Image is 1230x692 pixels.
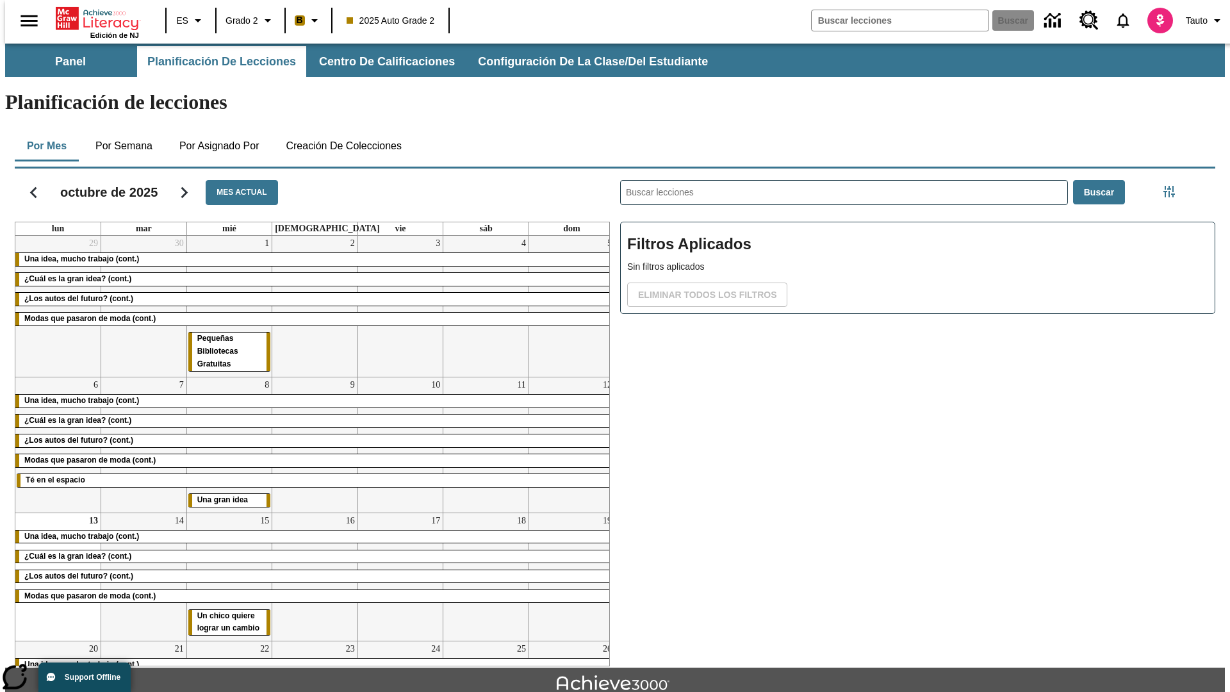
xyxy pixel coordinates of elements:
[26,475,85,484] span: Té en el espacio
[90,31,139,39] span: Edición de NJ
[468,46,718,77] button: Configuración de la clase/del estudiante
[15,273,614,286] div: ¿Cuál es la gran idea? (cont.)
[86,236,101,251] a: 29 de septiembre de 2025
[15,659,614,671] div: Una idea, mucho trabajo (cont.)
[91,377,101,393] a: 6 de octubre de 2025
[529,377,614,513] td: 12 de octubre de 2025
[392,222,408,235] a: viernes
[1147,8,1173,33] img: avatar image
[176,14,188,28] span: ES
[290,9,327,32] button: Boost El color de la clase es anaranjado claro. Cambiar el color de la clase.
[177,377,186,393] a: 7 de octubre de 2025
[429,377,443,393] a: 10 de octubre de 2025
[56,6,139,31] a: Portada
[1156,179,1182,204] button: Menú lateral de filtros
[65,673,120,682] span: Support Offline
[443,236,529,377] td: 4 de octubre de 2025
[357,377,443,513] td: 10 de octubre de 2025
[1140,4,1181,37] button: Escoja un nuevo avatar
[101,236,187,377] td: 30 de septiembre de 2025
[357,513,443,641] td: 17 de octubre de 2025
[101,513,187,641] td: 14 de octubre de 2025
[186,513,272,641] td: 15 de octubre de 2025
[188,333,271,371] div: Pequeñas Bibliotecas Gratuitas
[429,513,443,529] a: 17 de octubre de 2025
[86,641,101,657] a: 20 de octubre de 2025
[24,274,131,283] span: ¿Cuál es la gran idea? (cont.)
[1037,3,1072,38] a: Centro de información
[297,12,303,28] span: B
[133,222,154,235] a: martes
[15,377,101,513] td: 6 de octubre de 2025
[433,236,443,251] a: 3 de octubre de 2025
[24,436,133,445] span: ¿Los autos del futuro? (cont.)
[343,641,357,657] a: 23 de octubre de 2025
[49,222,67,235] a: lunes
[15,570,614,583] div: ¿Los autos del futuro? (cont.)
[272,222,382,235] a: jueves
[272,377,358,513] td: 9 de octubre de 2025
[262,236,272,251] a: 1 de octubre de 2025
[24,660,139,669] span: Una idea, mucho trabajo (cont.)
[24,532,139,541] span: Una idea, mucho trabajo (cont.)
[443,377,529,513] td: 11 de octubre de 2025
[38,663,131,692] button: Support Offline
[15,131,79,161] button: Por mes
[600,377,614,393] a: 12 de octubre de 2025
[55,54,86,69] span: Panel
[812,10,988,31] input: Buscar campo
[24,416,131,425] span: ¿Cuál es la gran idea? (cont.)
[627,229,1208,260] h2: Filtros Aplicados
[15,395,614,408] div: Una idea, mucho trabajo (cont.)
[24,314,156,323] span: Modas que pasaron de moda (cont.)
[10,2,48,40] button: Abrir el menú lateral
[24,396,139,405] span: Una idea, mucho trabajo (cont.)
[137,46,306,77] button: Planificación de lecciones
[186,236,272,377] td: 1 de octubre de 2025
[262,377,272,393] a: 8 de octubre de 2025
[478,54,708,69] span: Configuración de la clase/del estudiante
[610,163,1215,666] div: Buscar
[600,513,614,529] a: 19 de octubre de 2025
[172,513,186,529] a: 14 de octubre de 2025
[15,550,614,563] div: ¿Cuál es la gran idea? (cont.)
[561,222,582,235] a: domingo
[357,236,443,377] td: 3 de octubre de 2025
[24,254,139,263] span: Una idea, mucho trabajo (cont.)
[15,531,614,543] div: Una idea, mucho trabajo (cont.)
[172,236,186,251] a: 30 de septiembre de 2025
[15,454,614,467] div: Modas que pasaron de moda (cont.)
[60,185,158,200] h2: octubre de 2025
[24,552,131,561] span: ¿Cuál es la gran idea? (cont.)
[429,641,443,657] a: 24 de octubre de 2025
[15,434,614,447] div: ¿Los autos del futuro? (cont.)
[5,90,1225,114] h1: Planificación de lecciones
[85,131,163,161] button: Por semana
[147,54,296,69] span: Planificación de lecciones
[1072,3,1106,38] a: Centro de recursos, Se abrirá en una pestaña nueva.
[15,590,614,603] div: Modas que pasaron de moda (cont.)
[6,46,135,77] button: Panel
[172,641,186,657] a: 21 de octubre de 2025
[186,377,272,513] td: 8 de octubre de 2025
[443,513,529,641] td: 18 de octubre de 2025
[1186,14,1208,28] span: Tauto
[168,176,201,209] button: Seguir
[519,236,529,251] a: 4 de octubre de 2025
[529,513,614,641] td: 19 de octubre de 2025
[275,131,412,161] button: Creación de colecciones
[206,180,277,205] button: Mes actual
[197,611,259,633] span: Un chico quiere lograr un cambio
[258,513,272,529] a: 15 de octubre de 2025
[1181,9,1230,32] button: Perfil/Configuración
[514,513,529,529] a: 18 de octubre de 2025
[15,415,614,427] div: ¿Cuál es la gran idea? (cont.)
[348,236,357,251] a: 2 de octubre de 2025
[620,222,1215,314] div: Filtros Aplicados
[15,253,614,266] div: Una idea, mucho trabajo (cont.)
[5,46,719,77] div: Subbarra de navegación
[343,513,357,529] a: 16 de octubre de 2025
[220,222,239,235] a: miércoles
[220,9,281,32] button: Grado: Grado 2, Elige un grado
[477,222,495,235] a: sábado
